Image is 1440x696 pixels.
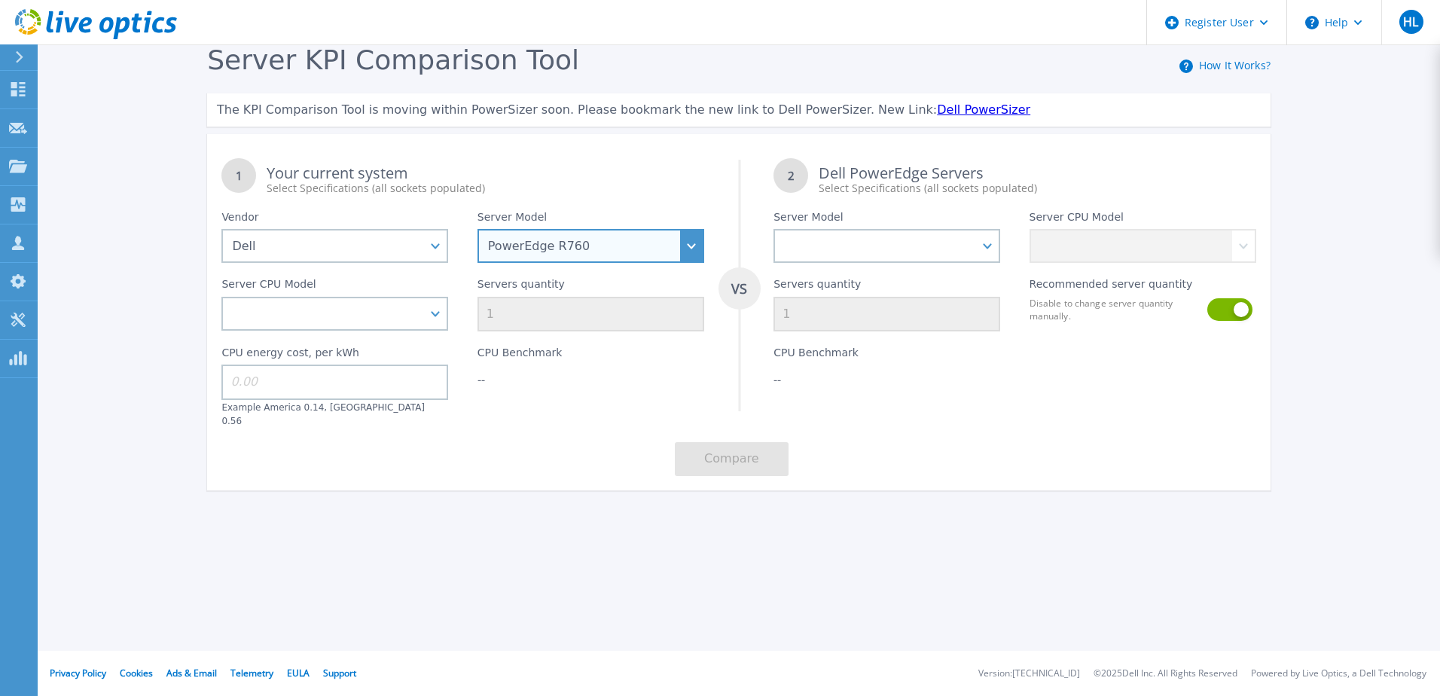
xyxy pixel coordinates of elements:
[221,278,316,296] label: Server CPU Model
[477,372,704,387] div: --
[221,211,258,229] label: Vendor
[207,44,579,75] span: Server KPI Comparison Tool
[978,669,1080,679] li: Version: [TECHNICAL_ID]
[773,372,1000,387] div: --
[1030,297,1198,322] label: Disable to change server quantity manually.
[773,211,843,229] label: Server Model
[1199,58,1271,72] a: How It Works?
[267,166,703,196] div: Your current system
[731,279,747,298] tspan: VS
[477,278,565,296] label: Servers quantity
[773,346,859,365] label: CPU Benchmark
[1251,669,1426,679] li: Powered by Live Optics, a Dell Technology
[1403,16,1418,28] span: HL
[217,102,937,117] span: The KPI Comparison Tool is moving within PowerSizer soon. Please bookmark the new link to Dell Po...
[221,365,448,399] input: 0.00
[788,168,795,183] tspan: 2
[120,667,153,679] a: Cookies
[773,278,861,296] label: Servers quantity
[221,346,359,365] label: CPU energy cost, per kWh
[1094,669,1237,679] li: © 2025 Dell Inc. All Rights Reserved
[323,667,356,679] a: Support
[267,181,703,196] div: Select Specifications (all sockets populated)
[1030,278,1193,296] label: Recommended server quantity
[236,168,243,183] tspan: 1
[477,211,547,229] label: Server Model
[819,181,1255,196] div: Select Specifications (all sockets populated)
[287,667,310,679] a: EULA
[819,166,1255,196] div: Dell PowerEdge Servers
[1030,211,1124,229] label: Server CPU Model
[166,667,217,679] a: Ads & Email
[221,402,425,426] label: Example America 0.14, [GEOGRAPHIC_DATA] 0.56
[477,346,563,365] label: CPU Benchmark
[230,667,273,679] a: Telemetry
[50,667,106,679] a: Privacy Policy
[937,102,1030,117] a: Dell PowerSizer
[675,442,789,476] button: Compare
